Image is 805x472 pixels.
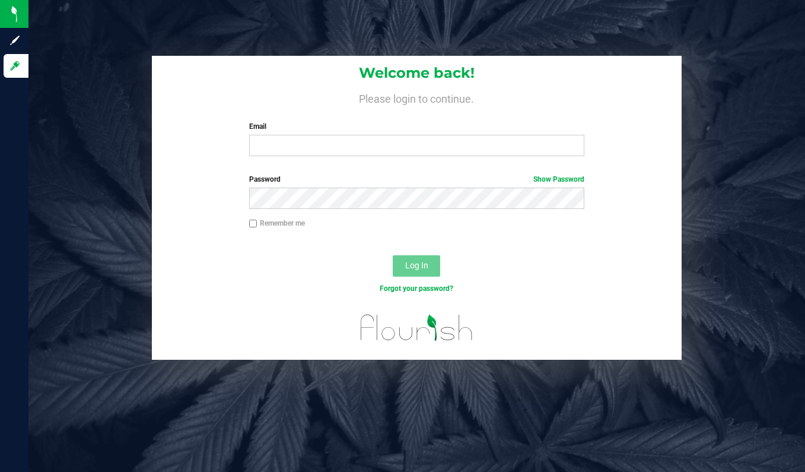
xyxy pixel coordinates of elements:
[249,175,281,183] span: Password
[152,90,682,104] h4: Please login to continue.
[249,218,305,229] label: Remember me
[351,306,483,349] img: flourish_logo.svg
[380,284,453,293] a: Forgot your password?
[152,65,682,81] h1: Welcome back!
[249,121,584,132] label: Email
[9,60,21,72] inline-svg: Log in
[405,261,428,270] span: Log In
[393,255,440,277] button: Log In
[249,220,257,228] input: Remember me
[533,175,584,183] a: Show Password
[9,34,21,46] inline-svg: Sign up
